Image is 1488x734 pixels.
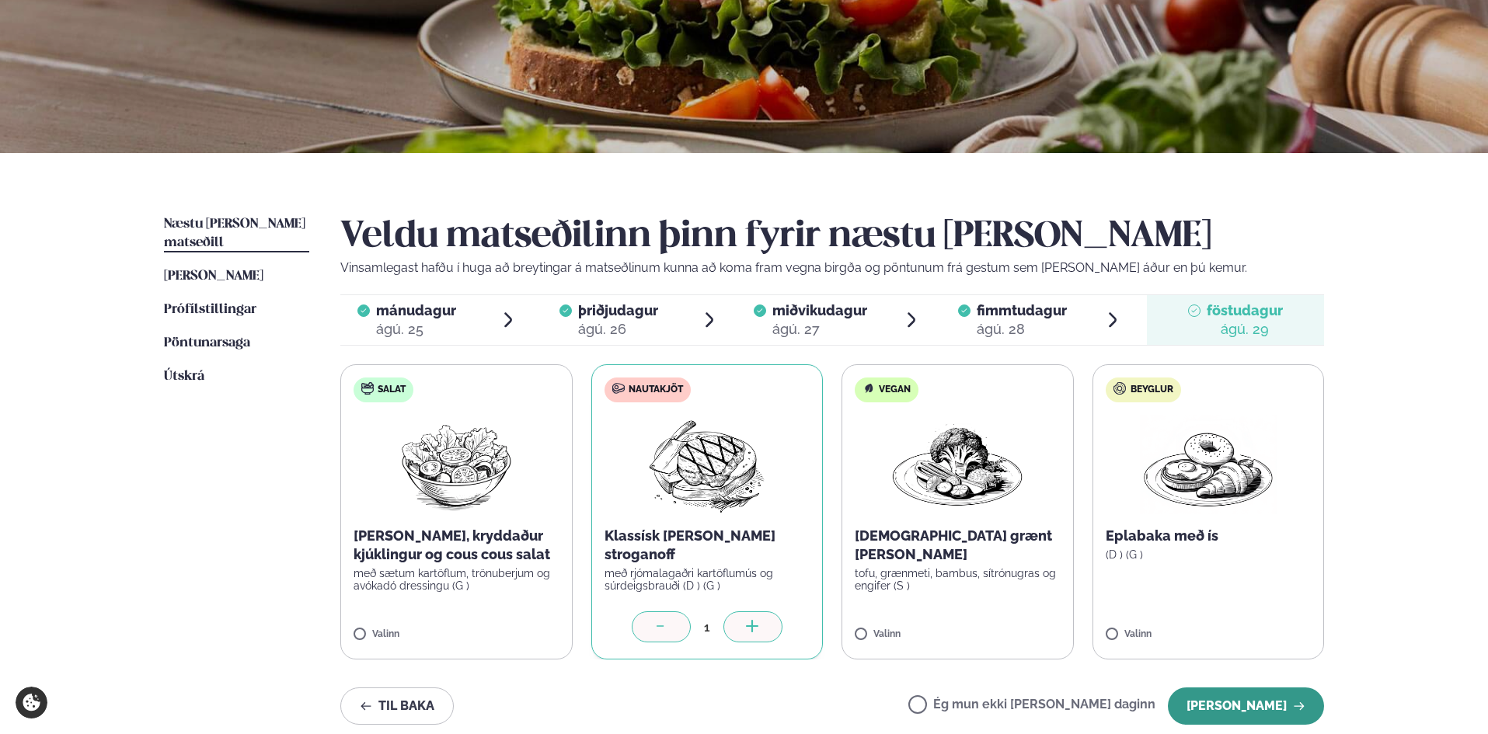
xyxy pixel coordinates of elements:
[340,259,1324,277] p: Vinsamlegast hafðu í huga að breytingar á matseðlinum kunna að koma fram vegna birgða og pöntunum...
[605,567,810,592] p: með rjómalagaðri kartöflumús og súrdeigsbrauði (D ) (G )
[164,301,256,319] a: Prófílstillingar
[164,267,263,286] a: [PERSON_NAME]
[378,384,406,396] span: Salat
[16,687,47,718] a: Cookie settings
[1140,415,1277,514] img: Croissant.png
[1106,527,1312,545] p: Eplabaka með ís
[376,302,456,318] span: mánudagur
[855,527,1061,564] p: [DEMOGRAPHIC_DATA] grænt [PERSON_NAME]
[1207,302,1283,318] span: föstudagur
[1113,382,1127,395] img: bagle-new-16px.svg
[376,320,456,339] div: ágú. 25
[354,527,559,564] p: [PERSON_NAME], kryddaður kjúklingur og cous cous salat
[1168,687,1324,725] button: [PERSON_NAME]
[772,302,867,318] span: miðvikudagur
[164,334,250,353] a: Pöntunarsaga
[977,302,1067,318] span: fimmtudagur
[164,370,204,383] span: Útskrá
[340,687,454,725] button: Til baka
[691,618,723,636] div: 1
[1131,384,1173,396] span: Beyglur
[1106,548,1312,561] p: (D ) (G )
[164,217,305,249] span: Næstu [PERSON_NAME] matseðill
[638,415,775,514] img: Beef-Meat.png
[879,384,911,396] span: Vegan
[772,320,867,339] div: ágú. 27
[164,367,204,386] a: Útskrá
[629,384,683,396] span: Nautakjöt
[855,567,1061,592] p: tofu, grænmeti, bambus, sítrónugras og engifer (S )
[164,336,250,350] span: Pöntunarsaga
[862,382,875,395] img: Vegan.svg
[1207,320,1283,339] div: ágú. 29
[164,215,309,252] a: Næstu [PERSON_NAME] matseðill
[612,382,625,395] img: beef.svg
[605,527,810,564] p: Klassísk [PERSON_NAME] stroganoff
[361,382,374,395] img: salad.svg
[164,270,263,283] span: [PERSON_NAME]
[578,302,658,318] span: þriðjudagur
[977,320,1067,339] div: ágú. 28
[354,567,559,592] p: með sætum kartöflum, trönuberjum og avókadó dressingu (G )
[388,415,525,514] img: Salad.png
[340,215,1324,259] h2: Veldu matseðilinn þinn fyrir næstu [PERSON_NAME]
[578,320,658,339] div: ágú. 26
[889,415,1026,514] img: Vegan.png
[164,303,256,316] span: Prófílstillingar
